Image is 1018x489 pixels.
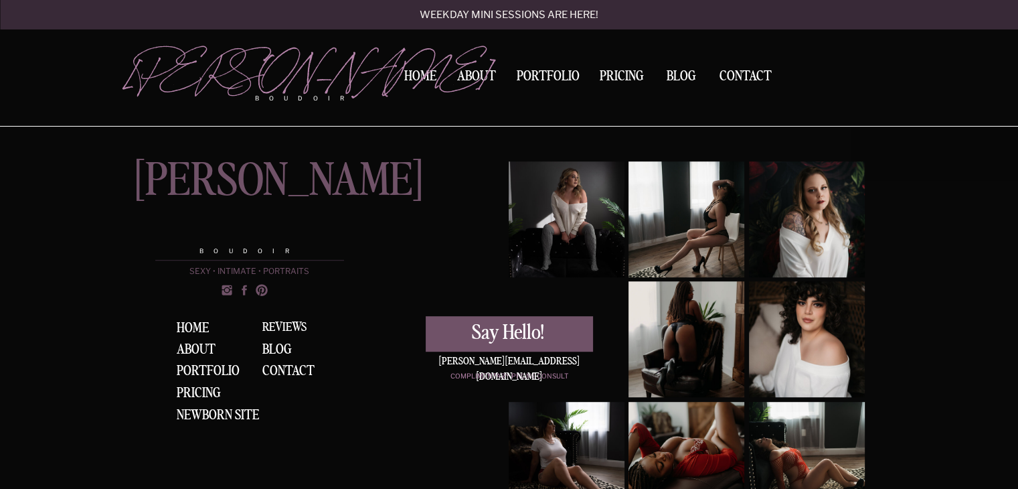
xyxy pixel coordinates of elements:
a: [PERSON_NAME] [126,48,366,88]
a: Home [177,322,219,338]
a: BLOG [262,343,300,356]
div: [PERSON_NAME][EMAIL_ADDRESS][DOMAIN_NAME] [426,354,593,368]
a: Contact [262,364,328,379]
a: [PERSON_NAME] [132,161,357,243]
a: Weekday mini sessions are here! [384,10,634,21]
a: Complimentary phone consult [426,371,593,382]
a: Pricing [596,70,648,88]
a: Contact [714,70,777,84]
a: Portfolio [177,364,244,379]
p: sexy • intimate • portraits [155,267,344,277]
p: boudoir [255,94,366,103]
a: Reviews [262,322,341,338]
p: Boudoir [155,247,344,256]
a: BLOG [661,70,702,82]
a: Say Hello! [426,323,591,344]
a: About [177,343,227,360]
a: Portfolio [512,70,584,88]
a: NEWBORN SITE [177,409,268,421]
a: Pricing [177,387,227,401]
